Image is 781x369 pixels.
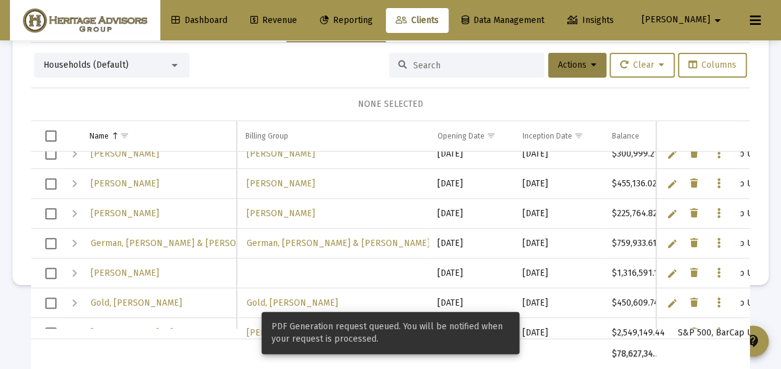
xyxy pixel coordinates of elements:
[514,139,603,169] td: [DATE]
[603,121,669,151] td: Column Balance
[91,178,159,189] span: [PERSON_NAME]
[612,297,660,309] div: $450,609.74
[45,208,57,219] div: Select row
[62,229,81,258] td: Expand
[514,121,603,151] td: Column Inception Date
[620,60,664,70] span: Clear
[41,98,740,111] div: NONE SELECTED
[89,324,285,342] a: [PERSON_NAME] & [PERSON_NAME] Household
[89,145,160,163] a: [PERSON_NAME]
[612,237,660,250] div: $759,933.61
[429,121,514,151] td: Column Opening Date
[429,229,514,258] td: [DATE]
[89,234,275,252] a: German, [PERSON_NAME] & [PERSON_NAME]
[514,318,603,348] td: [DATE]
[62,139,81,169] td: Expand
[667,327,678,339] a: Edit
[19,8,151,33] img: Dashboard
[320,15,373,25] span: Reporting
[462,15,544,25] span: Data Management
[413,60,535,71] input: Search
[667,208,678,219] a: Edit
[557,8,624,33] a: Insights
[612,348,660,360] div: $78,627,344.02
[514,169,603,199] td: [DATE]
[548,53,606,78] button: Actions
[678,53,747,78] button: Columns
[89,175,160,193] a: [PERSON_NAME]
[62,288,81,318] td: Expand
[245,234,431,252] a: German, [PERSON_NAME] & [PERSON_NAME]
[247,148,315,159] span: [PERSON_NAME]
[612,207,660,220] div: $225,764.82
[558,60,596,70] span: Actions
[250,15,297,25] span: Revenue
[523,131,572,141] div: Inception Date
[247,208,315,219] span: [PERSON_NAME]
[667,298,678,309] a: Edit
[396,15,439,25] span: Clients
[45,327,57,339] div: Select row
[45,298,57,309] div: Select row
[89,264,160,282] a: [PERSON_NAME]
[710,8,725,33] mat-icon: arrow_drop_down
[486,131,496,140] span: Show filter options for column 'Opening Date'
[667,178,678,189] a: Edit
[89,131,109,141] div: Name
[610,53,675,78] button: Clear
[386,8,449,33] a: Clients
[91,208,159,219] span: [PERSON_NAME]
[612,178,660,190] div: $455,136.02
[245,294,339,312] a: Gold, [PERSON_NAME]
[91,268,159,278] span: [PERSON_NAME]
[45,148,57,160] div: Select row
[245,131,288,141] div: Billing Group
[245,324,316,342] a: [PERSON_NAME]
[245,145,316,163] a: [PERSON_NAME]
[437,131,485,141] div: Opening Date
[45,178,57,189] div: Select row
[91,238,274,248] span: German, [PERSON_NAME] & [PERSON_NAME]
[452,8,554,33] a: Data Management
[245,175,316,193] a: [PERSON_NAME]
[612,148,660,160] div: $300,999.21
[627,7,740,32] button: [PERSON_NAME]
[81,121,237,151] td: Column Name
[272,321,509,345] span: PDF Generation request queued. You will be notified when your request is processed.
[45,130,57,142] div: Select all
[642,15,710,25] span: [PERSON_NAME]
[45,268,57,279] div: Select row
[574,131,583,140] span: Show filter options for column 'Inception Date'
[62,258,81,288] td: Expand
[62,199,81,229] td: Expand
[245,204,316,222] a: [PERSON_NAME]
[247,178,315,189] span: [PERSON_NAME]
[91,298,182,308] span: Gold, [PERSON_NAME]
[667,238,678,249] a: Edit
[120,131,129,140] span: Show filter options for column 'Name'
[429,288,514,318] td: [DATE]
[237,121,429,151] td: Column Billing Group
[667,268,678,279] a: Edit
[247,238,430,248] span: German, [PERSON_NAME] & [PERSON_NAME]
[612,327,660,339] div: $2,549,149.44
[171,15,227,25] span: Dashboard
[688,60,736,70] span: Columns
[514,229,603,258] td: [DATE]
[62,169,81,199] td: Expand
[429,139,514,169] td: [DATE]
[310,8,383,33] a: Reporting
[429,169,514,199] td: [DATE]
[429,199,514,229] td: [DATE]
[612,267,660,280] div: $1,316,591.10
[43,60,129,70] span: Households (Default)
[667,148,678,160] a: Edit
[45,238,57,249] div: Select row
[514,199,603,229] td: [DATE]
[429,258,514,288] td: [DATE]
[240,8,307,33] a: Revenue
[89,204,160,222] a: [PERSON_NAME]
[567,15,614,25] span: Insights
[514,288,603,318] td: [DATE]
[162,8,237,33] a: Dashboard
